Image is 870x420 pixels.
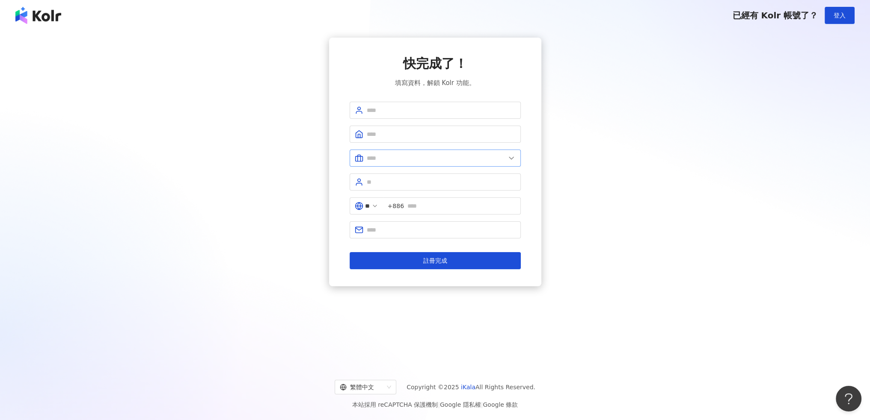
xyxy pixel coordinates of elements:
[15,7,61,24] img: logo
[732,10,818,21] span: 已經有 Kolr 帳號了？
[350,252,521,269] button: 註冊完成
[423,257,447,264] span: 註冊完成
[403,55,467,73] span: 快完成了！
[395,78,475,88] span: 填寫資料，解鎖 Kolr 功能。
[481,401,483,408] span: |
[388,201,404,211] span: +886
[461,384,475,391] a: iKala
[407,382,535,392] span: Copyright © 2025 All Rights Reserved.
[483,401,518,408] a: Google 條款
[836,386,861,411] iframe: Help Scout Beacon - Open
[825,7,855,24] button: 登入
[340,380,383,394] div: 繁體中文
[834,12,846,19] span: 登入
[352,399,518,410] span: 本站採用 reCAPTCHA 保護機制
[440,401,481,408] a: Google 隱私權
[438,401,440,408] span: |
